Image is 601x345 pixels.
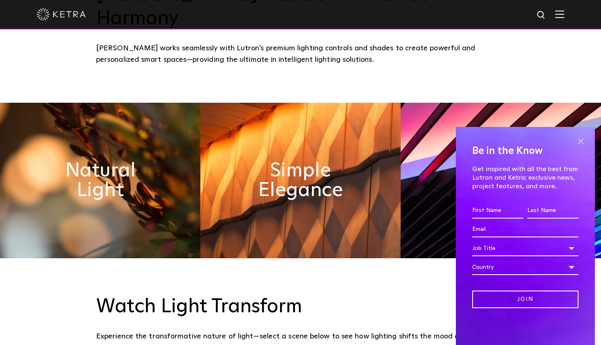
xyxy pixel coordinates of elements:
input: Join [472,291,579,308]
img: flexible_timeless_ketra [401,103,601,258]
input: First Name [472,203,523,219]
input: Last Name [527,203,579,219]
div: Job Title [472,241,579,256]
div: [PERSON_NAME] works seamlessly with Lutron’s premium lighting controls and shades to create power... [96,43,505,66]
h2: Natural Light [50,161,150,200]
img: ketra-logo-2019-white [37,8,86,20]
h2: Simple Elegance [251,161,351,200]
h3: Watch Light Transform [96,295,505,319]
div: Country [472,259,579,275]
h4: Be in the Know [472,143,579,159]
img: search icon [536,10,547,20]
p: Get inspired with all the best from Lutron and Ketra: exclusive news, project features, and more. [472,165,579,190]
h2: Flexible & Timeless [451,161,551,200]
img: simple_elegance [200,103,401,258]
img: Hamburger%20Nav.svg [555,10,564,18]
input: Email [472,222,579,237]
